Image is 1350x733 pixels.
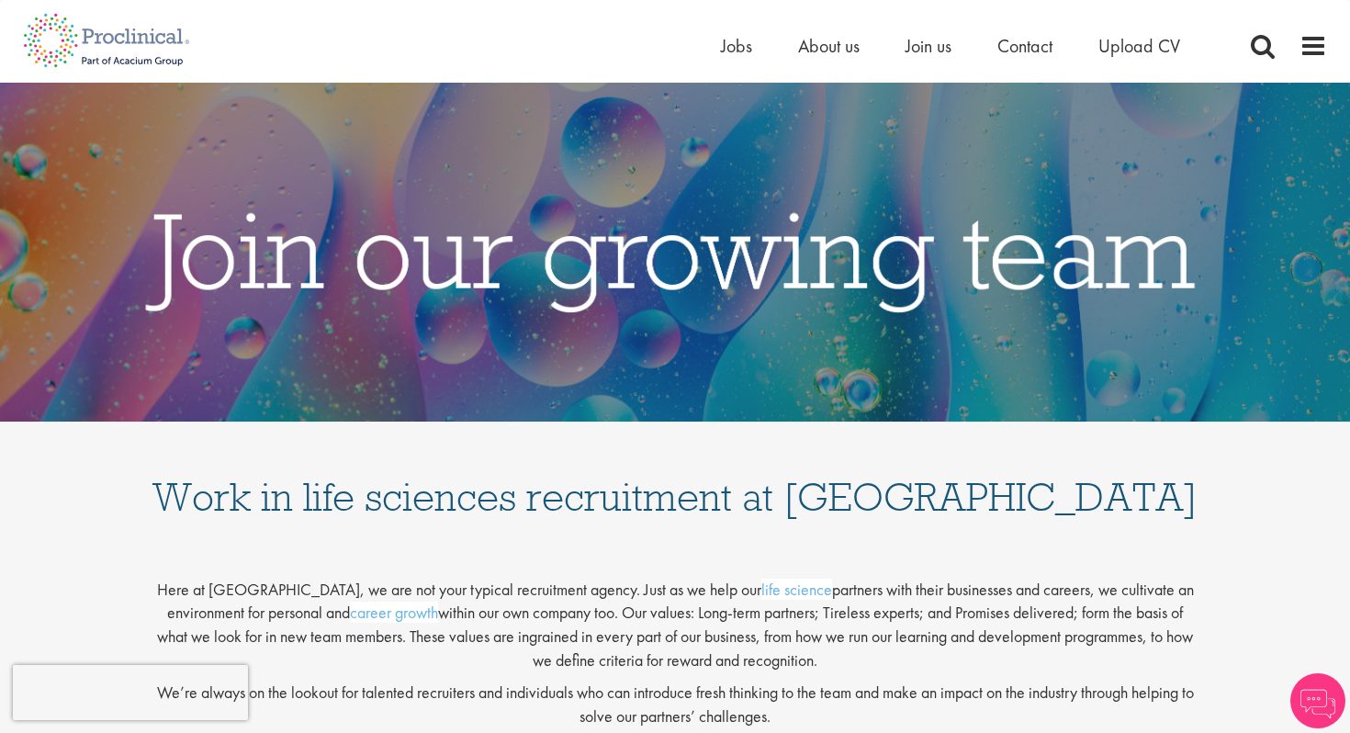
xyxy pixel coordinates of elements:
[906,34,951,58] a: Join us
[152,563,1198,672] p: Here at [GEOGRAPHIC_DATA], we are not your typical recruitment agency. Just as we help our partne...
[1098,34,1180,58] a: Upload CV
[152,440,1198,517] h1: Work in life sciences recruitment at [GEOGRAPHIC_DATA]
[350,602,438,623] a: career growth
[152,681,1198,727] p: We’re always on the lookout for talented recruiters and individuals who can introduce fresh think...
[721,34,752,58] a: Jobs
[1290,673,1345,728] img: Chatbot
[13,665,248,720] iframe: reCAPTCHA
[997,34,1052,58] a: Contact
[798,34,860,58] a: About us
[761,579,832,600] a: life science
